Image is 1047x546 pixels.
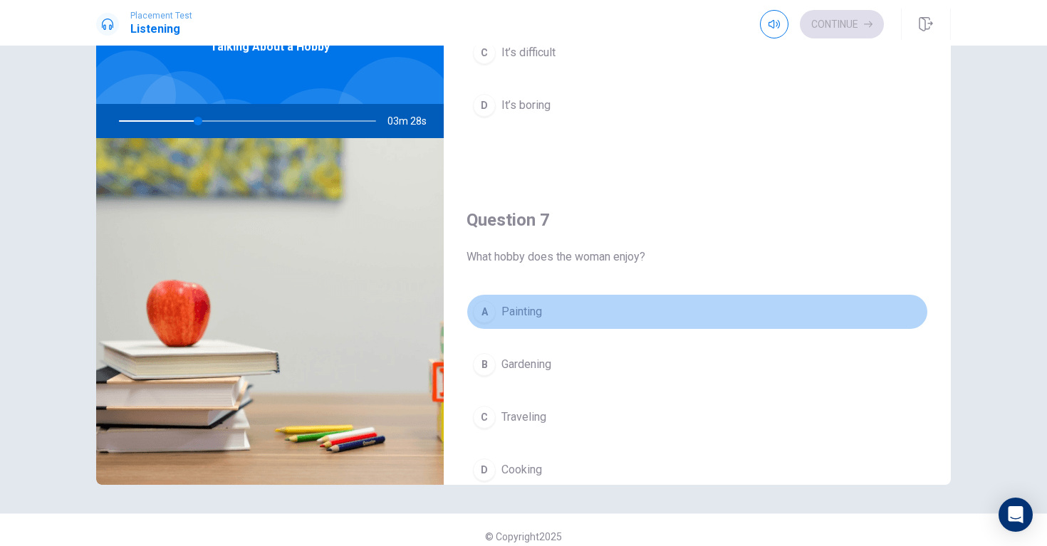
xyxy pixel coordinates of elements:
h4: Question 7 [467,209,928,231]
div: D [473,458,496,481]
span: Painting [501,303,542,320]
span: It’s difficult [501,44,556,61]
button: CTraveling [467,399,928,435]
span: Talking About a Hobby [210,38,330,56]
span: © Copyright 2025 [485,531,562,542]
button: DCooking [467,452,928,488]
div: A [473,300,496,323]
span: Traveling [501,409,546,426]
span: What hobby does the woman enjoy? [467,248,928,266]
button: DIt’s boring [467,88,928,123]
h1: Listening [130,21,192,38]
span: Cooking [501,461,542,478]
span: Placement Test [130,11,192,21]
button: CIt’s difficult [467,35,928,70]
div: B [473,353,496,376]
div: C [473,406,496,429]
div: C [473,41,496,64]
div: Open Intercom Messenger [999,498,1033,532]
button: APainting [467,294,928,330]
span: 03m 28s [387,104,438,138]
button: BGardening [467,347,928,382]
span: It’s boring [501,97,551,114]
div: D [473,94,496,117]
span: Gardening [501,356,551,373]
img: Talking About a Hobby [96,138,444,485]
